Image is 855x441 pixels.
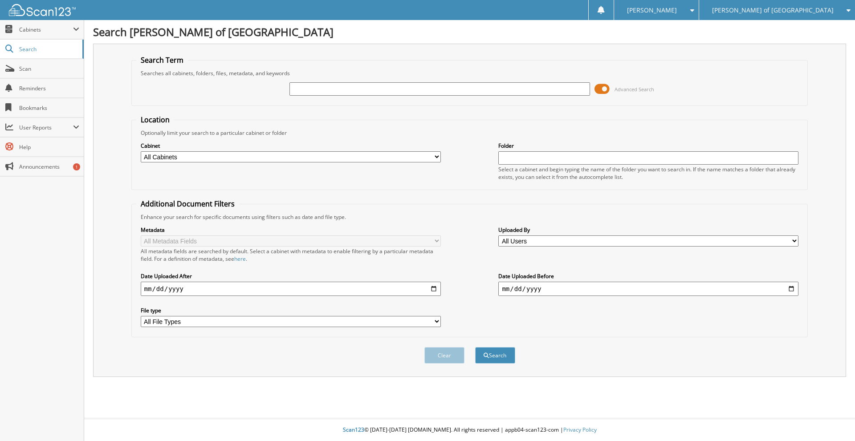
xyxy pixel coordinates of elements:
span: Scan123 [343,426,364,433]
div: Searches all cabinets, folders, files, metadata, and keywords [136,69,803,77]
legend: Additional Document Filters [136,199,239,209]
input: end [498,282,798,296]
label: Metadata [141,226,441,234]
span: Help [19,143,79,151]
label: Date Uploaded After [141,272,441,280]
span: User Reports [19,124,73,131]
label: Cabinet [141,142,441,150]
div: Enhance your search for specific documents using filters such as date and file type. [136,213,803,221]
img: scan123-logo-white.svg [9,4,76,16]
span: Announcements [19,163,79,170]
label: Date Uploaded Before [498,272,798,280]
div: © [DATE]-[DATE] [DOMAIN_NAME]. All rights reserved | appb04-scan123-com | [84,419,855,441]
div: Optionally limit your search to a particular cabinet or folder [136,129,803,137]
div: 1 [73,163,80,170]
button: Clear [424,347,464,364]
span: [PERSON_NAME] [627,8,677,13]
legend: Search Term [136,55,188,65]
label: File type [141,307,441,314]
label: Uploaded By [498,226,798,234]
a: Privacy Policy [563,426,597,433]
span: Reminders [19,85,79,92]
span: Bookmarks [19,104,79,112]
span: Advanced Search [615,86,654,93]
label: Folder [498,142,798,150]
h1: Search [PERSON_NAME] of [GEOGRAPHIC_DATA] [93,24,846,39]
span: Cabinets [19,26,73,33]
span: Scan [19,65,79,73]
span: [PERSON_NAME] of [GEOGRAPHIC_DATA] [712,8,834,13]
div: Select a cabinet and begin typing the name of the folder you want to search in. If the name match... [498,166,798,181]
div: All metadata fields are searched by default. Select a cabinet with metadata to enable filtering b... [141,247,441,263]
legend: Location [136,115,174,125]
span: Search [19,45,78,53]
a: here [234,255,246,263]
button: Search [475,347,515,364]
input: start [141,282,441,296]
